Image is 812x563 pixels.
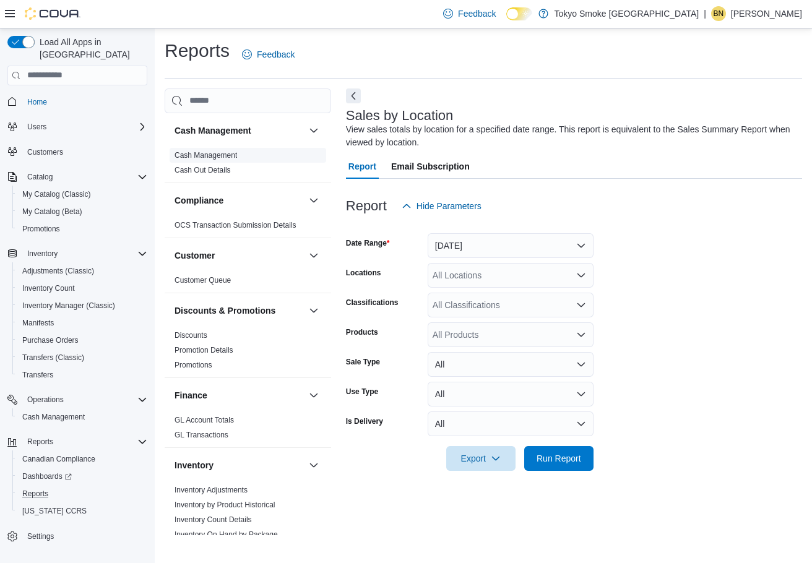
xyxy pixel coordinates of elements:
[17,204,147,219] span: My Catalog (Beta)
[22,246,147,261] span: Inventory
[175,194,223,207] h3: Compliance
[12,450,152,468] button: Canadian Compliance
[17,504,147,518] span: Washington CCRS
[175,361,212,369] a: Promotions
[12,366,152,384] button: Transfers
[22,434,147,449] span: Reports
[27,172,53,182] span: Catalog
[17,281,147,296] span: Inventory Count
[17,410,90,424] a: Cash Management
[165,273,331,293] div: Customer
[175,331,207,340] a: Discounts
[306,248,321,263] button: Customer
[537,452,581,465] span: Run Report
[22,301,115,311] span: Inventory Manager (Classic)
[175,151,237,160] a: Cash Management
[165,148,331,183] div: Cash Management
[175,249,304,262] button: Customer
[22,370,53,380] span: Transfers
[22,335,79,345] span: Purchase Orders
[17,333,84,348] a: Purchase Orders
[22,266,94,276] span: Adjustments (Classic)
[175,530,278,539] a: Inventory On Hand by Package
[2,527,152,545] button: Settings
[306,123,321,138] button: Cash Management
[22,454,95,464] span: Canadian Compliance
[175,430,228,440] span: GL Transactions
[2,93,152,111] button: Home
[175,166,231,174] a: Cash Out Details
[346,387,378,397] label: Use Type
[27,97,47,107] span: Home
[2,433,152,450] button: Reports
[22,207,82,217] span: My Catalog (Beta)
[458,7,496,20] span: Feedback
[175,220,296,230] span: OCS Transaction Submission Details
[22,189,91,199] span: My Catalog (Classic)
[22,528,147,544] span: Settings
[175,486,248,494] a: Inventory Adjustments
[175,165,231,175] span: Cash Out Details
[428,382,594,406] button: All
[17,187,96,202] a: My Catalog (Classic)
[17,298,120,313] a: Inventory Manager (Classic)
[175,346,233,355] a: Promotion Details
[175,330,207,340] span: Discounts
[27,249,58,259] span: Inventory
[35,36,147,61] span: Load All Apps in [GEOGRAPHIC_DATA]
[25,7,80,20] img: Cova
[22,170,58,184] button: Catalog
[397,194,486,218] button: Hide Parameters
[175,530,278,539] span: Inventory On Hand by Package
[27,531,54,541] span: Settings
[346,199,387,213] h3: Report
[22,471,72,481] span: Dashboards
[175,501,275,509] a: Inventory by Product Historical
[12,408,152,426] button: Cash Management
[17,264,147,278] span: Adjustments (Classic)
[17,333,147,348] span: Purchase Orders
[2,391,152,408] button: Operations
[17,187,147,202] span: My Catalog (Classic)
[22,170,147,184] span: Catalog
[12,502,152,520] button: [US_STATE] CCRS
[22,119,51,134] button: Users
[346,416,383,426] label: Is Delivery
[346,327,378,337] label: Products
[17,452,100,466] a: Canadian Compliance
[17,452,147,466] span: Canadian Compliance
[175,221,296,230] a: OCS Transaction Submission Details
[446,446,516,471] button: Export
[175,345,233,355] span: Promotion Details
[12,280,152,297] button: Inventory Count
[306,458,321,473] button: Inventory
[17,221,147,236] span: Promotions
[22,506,87,516] span: [US_STATE] CCRS
[27,122,46,132] span: Users
[438,1,501,26] a: Feedback
[17,316,147,330] span: Manifests
[22,353,84,363] span: Transfers (Classic)
[22,434,58,449] button: Reports
[165,328,331,377] div: Discounts & Promotions
[22,392,147,407] span: Operations
[576,270,586,280] button: Open list of options
[175,276,231,285] a: Customer Queue
[175,515,252,525] span: Inventory Count Details
[2,245,152,262] button: Inventory
[731,6,802,21] p: [PERSON_NAME]
[17,410,147,424] span: Cash Management
[346,268,381,278] label: Locations
[175,275,231,285] span: Customer Queue
[454,446,508,471] span: Export
[175,249,215,262] h3: Customer
[175,360,212,370] span: Promotions
[306,303,321,318] button: Discounts & Promotions
[12,332,152,349] button: Purchase Orders
[711,6,726,21] div: Brianna Nesbitt
[22,144,147,160] span: Customers
[428,352,594,377] button: All
[2,143,152,161] button: Customers
[175,389,304,402] button: Finance
[714,6,724,21] span: BN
